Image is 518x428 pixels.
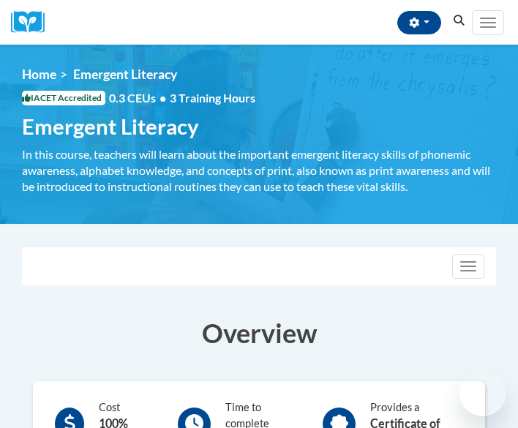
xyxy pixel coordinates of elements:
[11,11,55,34] a: Cox Campus
[448,12,470,29] button: Search
[22,91,105,105] span: IACET Accredited
[109,90,255,106] span: 0.3 CEUs
[159,91,166,105] span: •
[22,146,496,195] div: In this course, teachers will learn about the important emergent literacy skills of phonemic awar...
[22,113,199,139] span: Emergent Literacy
[170,91,255,105] span: 3 Training Hours
[22,315,496,351] h3: Overview
[22,67,56,82] a: Home
[73,67,177,82] span: Emergent Literacy
[397,11,441,34] button: Account Settings
[11,11,55,34] img: Logo brand
[453,15,466,26] i: 
[459,369,506,416] iframe: Button to launch messaging window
